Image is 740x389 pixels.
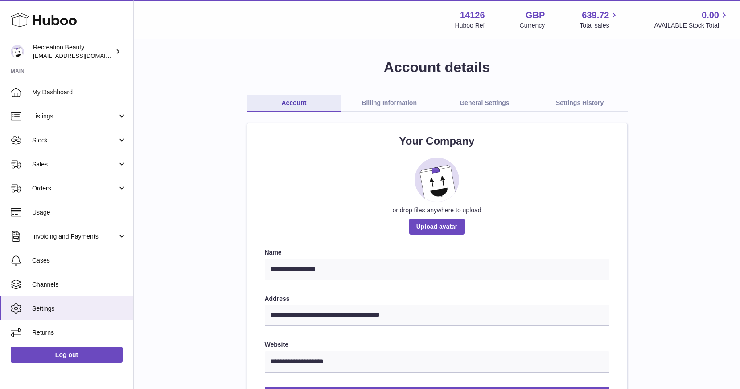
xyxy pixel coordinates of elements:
label: Website [265,340,609,349]
span: Sales [32,160,117,169]
a: Log out [11,347,123,363]
img: barney@recreationbeauty.com [11,45,24,58]
a: Settings History [532,95,628,112]
h1: Account details [148,58,726,77]
div: Huboo Ref [455,21,485,30]
span: Upload avatar [409,219,465,235]
span: 639.72 [582,9,609,21]
div: Currency [520,21,545,30]
img: placeholder_image.svg [415,158,459,202]
strong: 14126 [460,9,485,21]
a: 639.72 Total sales [580,9,619,30]
span: [EMAIL_ADDRESS][DOMAIN_NAME] [33,52,131,59]
a: 0.00 AVAILABLE Stock Total [654,9,729,30]
span: Orders [32,184,117,193]
a: General Settings [437,95,532,112]
span: 0.00 [702,9,719,21]
span: Cases [32,256,127,265]
label: Address [265,295,609,303]
span: Returns [32,328,127,337]
span: Listings [32,112,117,121]
span: Channels [32,280,127,289]
span: Settings [32,304,127,313]
a: Account [247,95,342,112]
span: My Dashboard [32,88,127,97]
div: or drop files anywhere to upload [265,206,609,215]
h2: Your Company [265,134,609,148]
span: Invoicing and Payments [32,232,117,241]
span: Total sales [580,21,619,30]
span: Usage [32,208,127,217]
strong: GBP [526,9,545,21]
a: Billing Information [341,95,437,112]
span: Stock [32,136,117,145]
div: Recreation Beauty [33,43,113,60]
label: Name [265,248,609,257]
span: AVAILABLE Stock Total [654,21,729,30]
